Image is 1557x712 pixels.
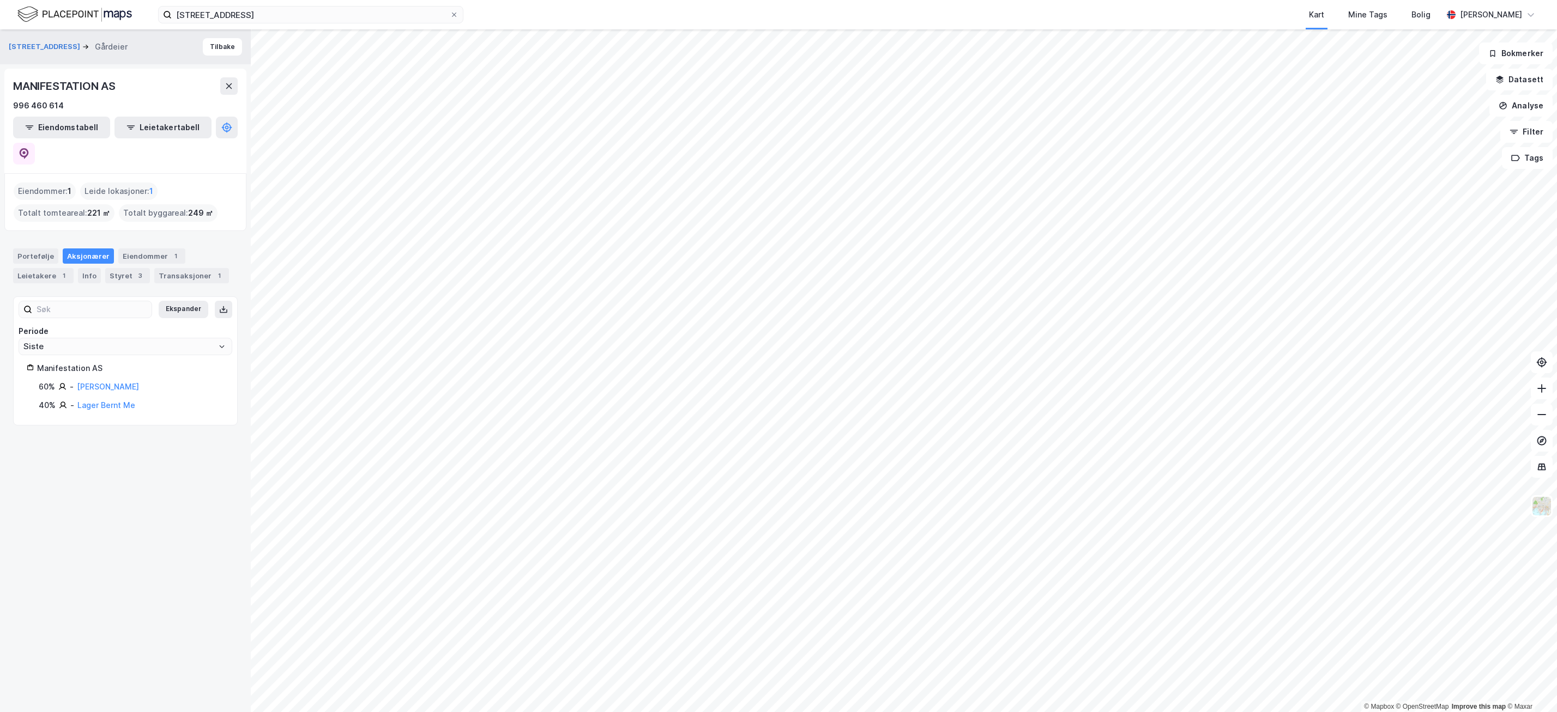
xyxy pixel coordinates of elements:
div: Portefølje [13,248,58,264]
div: Leide lokasjoner : [80,182,158,200]
div: MANIFESTATION AS [13,77,118,95]
button: Tags [1502,147,1553,169]
a: [PERSON_NAME] [77,382,139,391]
div: Kontrollprogram for chat [1502,660,1557,712]
div: 40% [39,399,56,412]
div: Totalt tomteareal : [14,204,114,222]
button: Filter [1500,121,1553,143]
input: Søk på adresse, matrikkel, gårdeiere, leietakere eller personer [172,7,450,23]
div: Aksjonærer [63,248,114,264]
div: - [70,399,74,412]
div: 3 [135,270,146,281]
div: Kart [1309,8,1324,21]
button: [STREET_ADDRESS] [9,41,82,52]
button: Eiendomstabell [13,117,110,138]
div: Mine Tags [1348,8,1387,21]
a: Mapbox [1364,703,1394,710]
span: 1 [68,185,71,198]
div: Totalt byggareal : [119,204,218,222]
div: 996 460 614 [13,99,64,112]
div: Info [78,268,101,283]
div: Leietakere [13,268,74,283]
div: Eiendommer [118,248,185,264]
button: Ekspander [159,301,208,318]
div: Bolig [1411,8,1431,21]
div: Periode [19,325,232,338]
img: logo.f888ab2527a4732fd821a326f86c7f29.svg [17,5,132,24]
div: Gårdeier [95,40,128,53]
span: 249 ㎡ [188,206,213,220]
div: Manifestation AS [37,362,224,375]
div: Styret [105,268,150,283]
span: 1 [149,185,153,198]
a: Improve this map [1452,703,1506,710]
input: ClearOpen [19,338,232,355]
input: Søk [32,301,152,318]
div: Eiendommer : [14,182,76,200]
div: [PERSON_NAME] [1460,8,1522,21]
button: Bokmerker [1479,42,1553,64]
div: 60% [39,380,55,393]
button: Analyse [1489,95,1553,117]
iframe: Chat Widget [1502,660,1557,712]
div: 1 [58,270,69,281]
a: Lager Bernt Me [77,400,135,410]
span: 221 ㎡ [87,206,110,220]
div: Transaksjoner [154,268,229,283]
button: Open [218,342,226,351]
a: OpenStreetMap [1396,703,1449,710]
img: Z [1531,496,1552,516]
button: Tilbake [203,38,242,56]
div: 1 [214,270,225,281]
button: Leietakertabell [114,117,212,138]
div: 1 [170,251,181,261]
div: - [70,380,74,393]
button: Datasett [1486,69,1553,90]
